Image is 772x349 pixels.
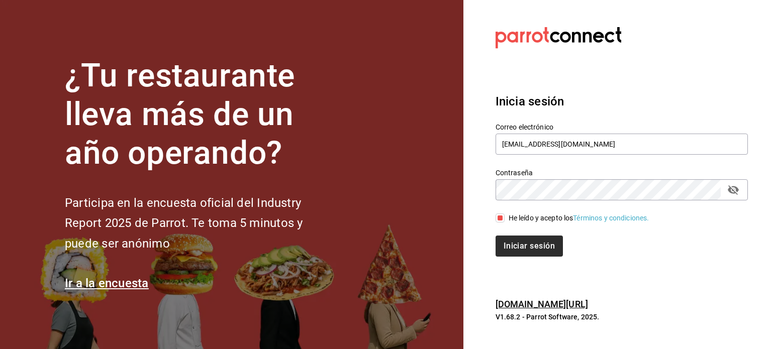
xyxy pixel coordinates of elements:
[496,299,588,309] a: [DOMAIN_NAME][URL]
[725,181,742,198] button: passwordField
[496,134,748,155] input: Ingresa tu correo electrónico
[65,276,149,290] a: Ir a la encuesta
[573,214,649,222] a: Términos y condiciones.
[65,193,336,254] h2: Participa en la encuesta oficial del Industry Report 2025 de Parrot. Te toma 5 minutos y puede se...
[496,92,748,110] h3: Inicia sesión
[509,213,649,223] div: He leído y acepto los
[496,236,563,257] button: Iniciar sesión
[496,169,748,176] label: Contraseña
[65,57,336,172] h1: ¿Tu restaurante lleva más de un año operando?
[496,124,748,131] label: Correo electrónico
[496,312,748,322] p: V1.68.2 - Parrot Software, 2025.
